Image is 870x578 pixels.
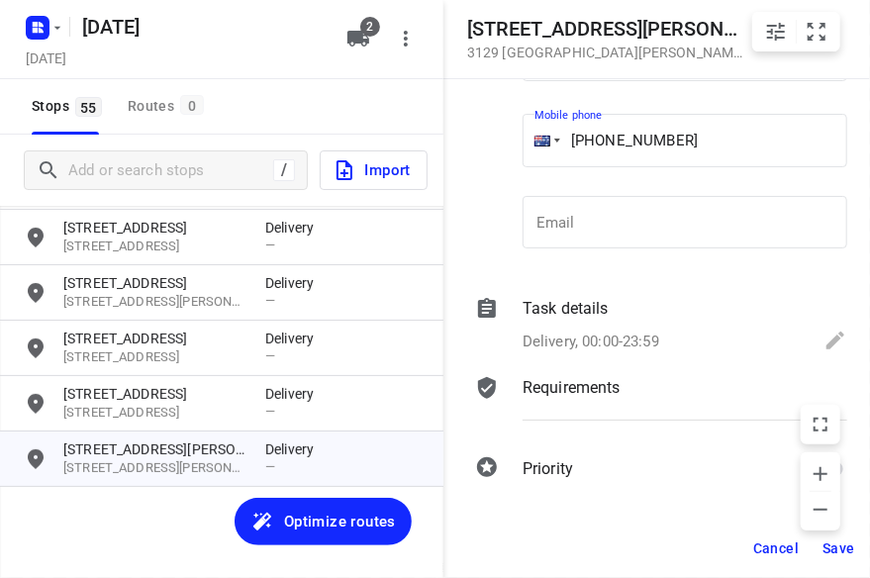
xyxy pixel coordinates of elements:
div: Task detailsDelivery, 00:00-23:59 [475,297,847,356]
button: Optimize routes [235,498,412,545]
p: [STREET_ADDRESS] [63,348,245,367]
button: Map settings [756,12,796,51]
h5: Rename [74,11,331,43]
button: 2 [338,19,378,58]
p: Priority [523,457,573,481]
div: Australia: + 61 [523,114,560,167]
p: Delivery [265,384,325,404]
div: / [273,159,295,181]
svg: Edit [823,329,847,352]
p: [STREET_ADDRESS] [63,238,245,256]
a: Import [308,150,428,190]
p: Delivery [265,329,325,348]
p: [STREET_ADDRESS] [63,384,245,404]
span: — [265,348,275,363]
p: Delivery [265,439,325,459]
span: — [265,404,275,419]
input: Add or search stops [68,155,273,186]
span: Cancel [753,540,799,556]
span: 2 [360,17,380,37]
div: Requirements [475,376,847,435]
p: Delivery [265,218,325,238]
span: Optimize routes [284,509,396,534]
p: [STREET_ADDRESS] [63,329,245,348]
h5: Project date [18,47,74,69]
input: 1 (702) 123-4567 [523,114,847,167]
p: Delivery [265,273,325,293]
p: [STREET_ADDRESS][PERSON_NAME] [63,293,245,312]
span: Stops [32,94,108,119]
span: Import [333,157,411,183]
span: 55 [75,97,102,117]
button: More [386,19,426,58]
p: [STREET_ADDRESS] [63,273,245,293]
div: small contained button group [752,12,840,51]
span: — [265,459,275,474]
p: [STREET_ADDRESS][PERSON_NAME] [63,459,245,478]
button: Save [815,530,863,566]
button: Fit zoom [797,12,836,51]
p: [STREET_ADDRESS][PERSON_NAME] [63,439,245,459]
label: Mobile phone [534,110,602,121]
button: Import [320,150,428,190]
span: — [265,293,275,308]
p: [STREET_ADDRESS] [63,404,245,423]
span: Save [822,540,855,556]
h5: [STREET_ADDRESS][PERSON_NAME] [467,18,744,41]
div: Routes [128,94,210,119]
span: — [265,238,275,252]
p: Task details [523,297,609,321]
p: [STREET_ADDRESS] [63,218,245,238]
span: 0 [180,95,204,115]
p: 3129 [GEOGRAPHIC_DATA][PERSON_NAME] , [GEOGRAPHIC_DATA] [467,45,744,60]
button: Cancel [745,530,807,566]
p: Delivery, 00:00-23:59 [523,331,659,353]
p: Requirements [523,376,621,400]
